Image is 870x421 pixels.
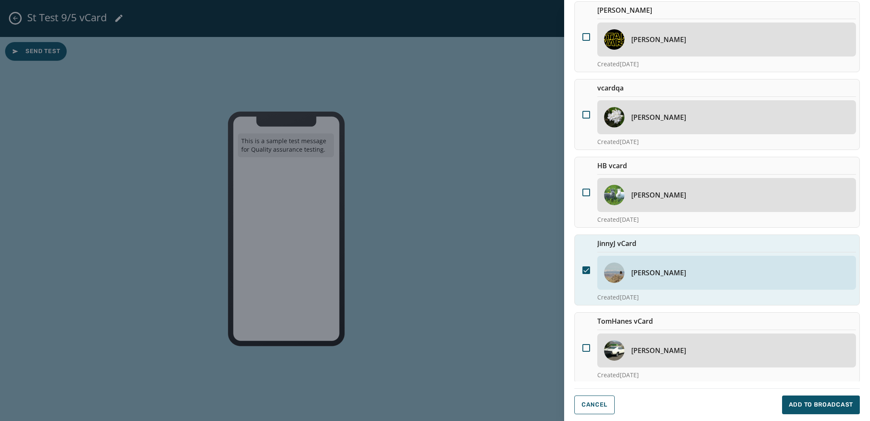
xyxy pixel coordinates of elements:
h4: [PERSON_NAME] [631,268,686,278]
button: Add to Broadcast [782,396,860,414]
h4: JinnyJ vCard [597,238,856,249]
h4: vcardqa [597,83,856,93]
h4: [PERSON_NAME] [631,190,686,200]
p: Created [DATE] [597,215,856,224]
img: Mark McCook [604,29,624,50]
p: Created [DATE] [597,60,856,68]
button: Cancel [574,396,615,414]
span: Cancel [582,401,607,408]
h4: [PERSON_NAME] [631,345,686,356]
p: Created [DATE] [597,138,856,146]
p: Created [DATE] [597,293,856,302]
p: Created [DATE] [597,371,856,379]
img: Hema Bojji [604,185,624,205]
h4: [PERSON_NAME] [631,112,686,122]
h4: TomHanes vCard [597,316,856,326]
h4: [PERSON_NAME] [631,34,686,45]
img: Jinny Jones [604,263,624,283]
img: Tom Hanes [604,340,624,361]
h4: HB vcard [597,161,856,171]
img: Amelia Shea [604,107,624,127]
h4: [PERSON_NAME] [597,5,856,15]
span: Add to Broadcast [789,401,853,409]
